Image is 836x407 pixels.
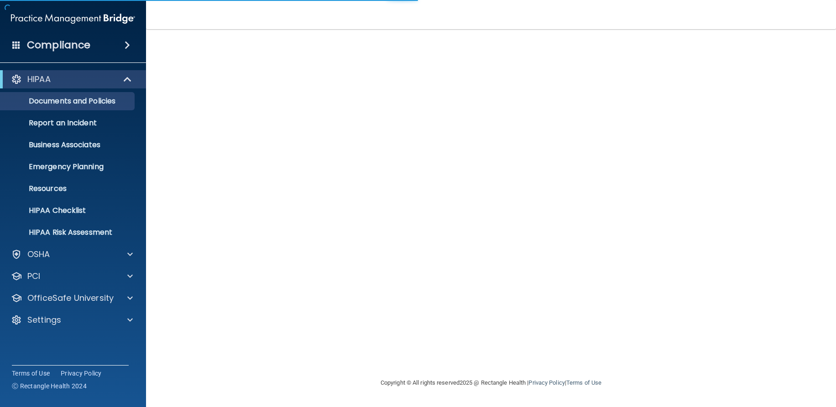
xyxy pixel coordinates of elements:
[61,369,102,378] a: Privacy Policy
[324,368,658,397] div: Copyright © All rights reserved 2025 @ Rectangle Health | |
[6,118,131,128] p: Report an Incident
[27,249,50,260] p: OSHA
[6,184,131,193] p: Resources
[11,314,133,325] a: Settings
[27,39,90,52] h4: Compliance
[11,10,135,28] img: PMB logo
[11,74,132,85] a: HIPAA
[27,74,51,85] p: HIPAA
[12,381,87,391] span: Ⓒ Rectangle Health 2024
[11,293,133,304] a: OfficeSafe University
[6,228,131,237] p: HIPAA Risk Assessment
[27,293,114,304] p: OfficeSafe University
[27,271,40,282] p: PCI
[6,206,131,215] p: HIPAA Checklist
[6,140,131,149] p: Business Associates
[27,314,61,325] p: Settings
[6,162,131,171] p: Emergency Planning
[528,379,564,386] a: Privacy Policy
[6,97,131,106] p: Documents and Policies
[12,369,50,378] a: Terms of Use
[11,249,133,260] a: OSHA
[11,271,133,282] a: PCI
[566,379,601,386] a: Terms of Use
